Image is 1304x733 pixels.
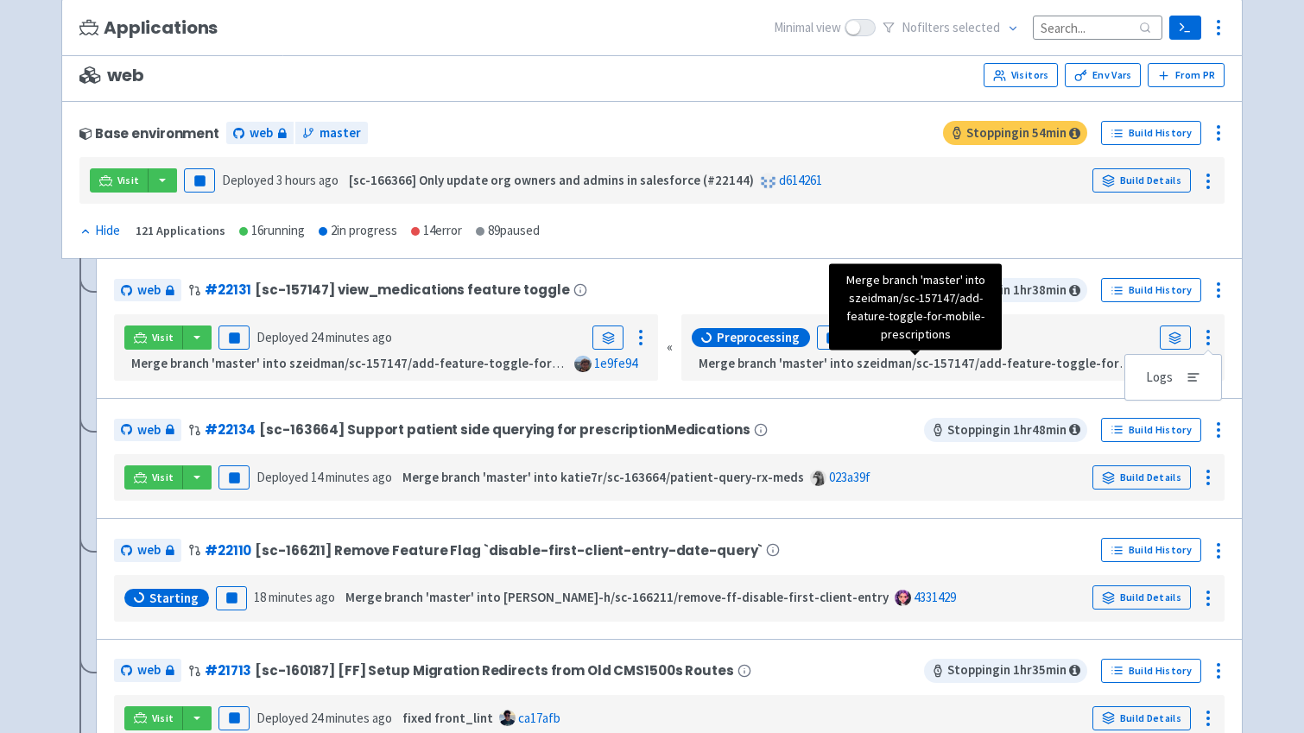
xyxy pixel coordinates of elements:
[518,710,560,726] a: ca17afb
[829,469,870,485] a: 023a39f
[117,174,140,187] span: Visit
[114,279,181,302] a: web
[1101,121,1201,145] a: Build History
[345,589,889,605] strong: Merge branch 'master' into [PERSON_NAME]-h/sc-166211/remove-ff-disable-first-client-entry
[79,66,143,85] span: web
[137,420,161,440] span: web
[205,541,251,559] a: #22110
[226,122,294,145] a: web
[124,465,183,490] a: Visit
[256,710,392,726] span: Deployed
[136,221,225,241] div: 121 Applications
[149,590,199,607] span: Starting
[205,661,251,679] a: #21713
[218,465,250,490] button: Pause
[184,168,215,193] button: Pause
[239,221,305,241] div: 16 running
[699,355,1245,371] strong: Merge branch 'master' into szeidman/sc-157147/add-feature-toggle-for-mobile-prescriptions
[717,329,800,346] span: Preprocessing
[222,172,339,188] span: Deployed
[255,543,763,558] span: [sc-166211] Remove Feature Flag `disable-first-client-entry-date-query`
[114,419,181,442] a: web
[124,706,183,730] a: Visit
[255,663,733,678] span: [sc-160187] [FF] Setup Migration Redirects from Old CMS1500s Routes
[256,469,392,485] span: Deployed
[902,18,1000,38] span: No filter s
[152,471,174,484] span: Visit
[1148,63,1225,87] button: From PR
[1101,538,1201,562] a: Build History
[319,221,397,241] div: 2 in progress
[295,122,368,145] a: master
[924,418,1087,442] span: Stopping in 1 hr 48 min
[349,172,754,188] strong: [sc-166366] Only update org owners and admins in salesforce (#22144)
[79,18,218,38] h3: Applications
[250,123,273,143] span: web
[1169,16,1201,40] a: Terminal
[79,221,120,241] div: Hide
[411,221,462,241] div: 14 error
[259,422,750,437] span: [sc-163664] Support patient side querying for prescriptionMedications
[218,706,250,730] button: Pause
[311,469,392,485] time: 14 minutes ago
[402,710,493,726] strong: fixed front_lint
[1146,365,1173,389] span: Logs
[1092,465,1191,490] a: Build Details
[218,325,250,350] button: Pause
[984,63,1058,87] a: Visitors
[114,659,181,682] a: web
[817,325,848,350] button: Pause
[131,355,678,371] strong: Merge branch 'master' into szeidman/sc-157147/add-feature-toggle-for-mobile-prescriptions
[79,126,219,141] div: Base environment
[114,539,181,562] a: web
[855,329,932,345] time: 5 seconds ago
[1033,16,1162,39] input: Search...
[124,325,183,350] a: Visit
[914,589,956,605] a: 4331429
[667,314,673,381] div: «
[205,420,256,439] a: #22134
[924,659,1087,683] span: Stopping in 1 hr 35 min
[779,172,822,188] a: d614261
[1092,706,1191,730] a: Build Details
[137,660,161,680] span: web
[311,710,392,726] time: 24 minutes ago
[1101,278,1201,302] a: Build History
[774,18,841,38] span: Minimal view
[924,278,1087,302] span: Stopping in 1 hr 38 min
[79,221,122,241] button: Hide
[256,329,392,345] span: Deployed
[953,19,1000,35] span: selected
[152,331,174,344] span: Visit
[90,168,149,193] a: Visit
[254,589,335,605] time: 18 minutes ago
[137,281,161,300] span: web
[476,221,540,241] div: 89 paused
[216,586,247,610] button: Pause
[1125,362,1221,393] a: Logs
[320,123,361,143] span: master
[1092,585,1191,610] a: Build Details
[1101,418,1201,442] a: Build History
[1101,659,1201,683] a: Build History
[311,329,392,345] time: 24 minutes ago
[1065,63,1141,87] a: Env Vars
[594,355,637,371] a: 1e9fe94
[255,282,569,297] span: [sc-157147] view_medications feature toggle
[137,540,161,560] span: web
[205,281,251,299] a: #22131
[152,711,174,725] span: Visit
[1092,168,1191,193] a: Build Details
[276,172,339,188] time: 3 hours ago
[943,121,1087,145] span: Stopping in 54 min
[402,469,804,485] strong: Merge branch 'master' into katie7r/sc-163664/patient-query-rx-meds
